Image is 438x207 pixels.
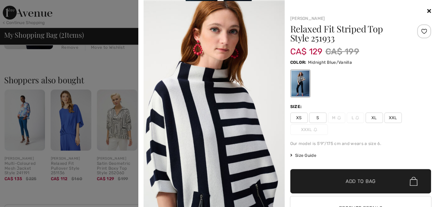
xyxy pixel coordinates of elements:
[290,140,431,147] div: Our model is 5'9"/175 cm and wears a size 6.
[290,40,323,56] span: CA$ 129
[16,5,30,11] span: Help
[290,60,307,65] span: Color:
[346,178,376,185] span: Add to Bag
[290,124,328,135] span: XXXL
[290,16,325,21] a: [PERSON_NAME]
[366,113,383,123] span: XL
[291,70,309,97] div: Midnight Blue/Vanilla
[328,113,345,123] span: M
[308,60,352,65] span: Midnight Blue/Vanilla
[384,113,402,123] span: XXL
[325,45,359,58] span: CA$ 199
[314,128,317,131] img: ring-m.svg
[290,103,303,110] div: Size:
[290,24,408,43] h1: Relaxed Fit Striped Top Style 251933
[290,152,316,159] span: Size Guide
[355,116,359,120] img: ring-m.svg
[290,113,308,123] span: XS
[337,116,341,120] img: ring-m.svg
[347,113,364,123] span: L
[309,113,326,123] span: S
[290,169,431,193] button: Add to Bag
[410,177,417,186] img: Bag.svg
